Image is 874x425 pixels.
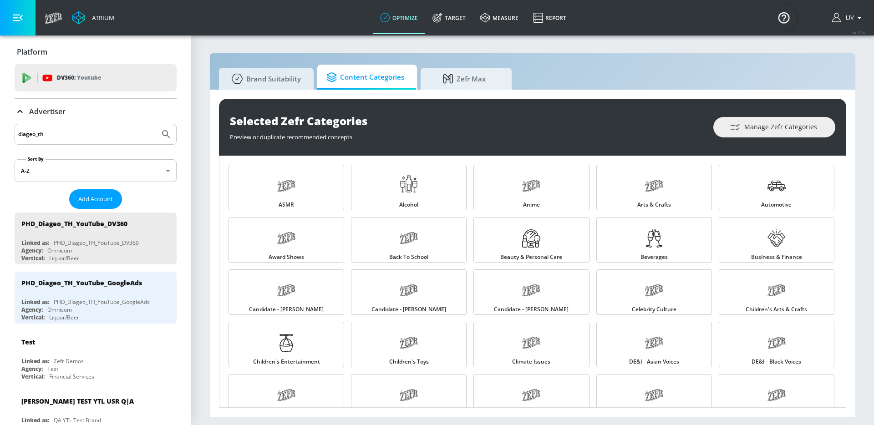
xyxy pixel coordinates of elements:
[229,322,344,367] a: Children's Entertainment
[21,219,127,228] div: PHD_Diageo_TH_YouTube_DV360
[512,359,550,364] span: Climate Issues
[54,416,101,424] div: QA YTL Test Brand
[47,306,72,314] div: Omnicom
[26,156,46,162] label: Sort By
[21,239,49,247] div: Linked as:
[47,365,58,373] div: Test
[719,322,834,367] a: DE&I - Black Voices
[637,202,671,207] span: Arts & Crafts
[523,202,540,207] span: Anime
[732,121,817,133] span: Manage Zefr Categories
[425,1,473,34] a: Target
[72,11,114,25] a: Atrium
[54,357,84,365] div: Zefr Demos
[29,106,66,116] p: Advertiser
[852,30,865,35] span: v 4.25.4
[473,322,589,367] a: Climate Issues
[15,99,177,124] div: Advertiser
[719,217,834,263] a: Business & Finance
[49,254,79,262] div: Liquor/Beer
[351,322,467,367] a: Children's Toys
[21,338,35,346] div: Test
[719,269,834,315] a: Children's Arts & Crafts
[373,1,425,34] a: optimize
[430,68,499,90] span: Zefr Max
[228,68,301,90] span: Brand Suitability
[640,254,668,260] span: Beverages
[15,272,177,324] div: PHD_Diageo_TH_YouTube_GoogleAdsLinked as:PHD_Diageo_TH_YouTube_GoogleAdsAgency:OmnicomVertical:Li...
[229,269,344,315] a: Candidate - [PERSON_NAME]
[21,365,43,373] div: Agency:
[21,373,45,380] div: Vertical:
[351,165,467,210] a: Alcohol
[49,314,79,321] div: Liquor/Beer
[761,202,792,207] span: Automotive
[771,5,797,30] button: Open Resource Center
[842,15,854,21] span: login as: liv.ho@zefr.com
[752,359,801,364] span: DE&I - Black Voices
[15,39,177,65] div: Platform
[230,113,704,128] div: Selected Zefr Categories
[832,12,865,23] button: Liv
[21,306,43,314] div: Agency:
[751,254,802,260] span: Business & Finance
[21,298,49,306] div: Linked as:
[473,1,526,34] a: measure
[21,397,134,405] div: [PERSON_NAME] TEST YTL USR Q|A
[21,314,45,321] div: Vertical:
[500,254,562,260] span: Beauty & Personal Care
[17,47,47,57] p: Platform
[351,217,467,263] a: Back to School
[526,1,574,34] a: Report
[78,194,113,204] span: Add Account
[629,359,679,364] span: DE&I - Asian Voices
[596,217,712,263] a: Beverages
[49,373,94,380] div: Financial Services
[156,124,176,144] button: Submit Search
[596,322,712,367] a: DE&I - Asian Voices
[473,165,589,210] a: Anime
[15,212,177,264] div: PHD_Diageo_TH_YouTube_DV360Linked as:PHD_Diageo_TH_YouTube_DV360Agency:OmnicomVertical:Liquor/Beer
[54,298,150,306] div: PHD_Diageo_TH_YouTube_GoogleAds
[15,331,177,383] div: TestLinked as:Zefr DemosAgency:TestVertical:Financial Services
[253,359,320,364] span: Children's Entertainment
[21,254,45,262] div: Vertical:
[229,165,344,210] a: ASMR
[77,73,101,82] p: Youtube
[230,128,704,141] div: Preview or duplicate recommended concepts
[15,64,177,91] div: DV360: Youtube
[494,307,569,312] span: Candidate - [PERSON_NAME]
[719,165,834,210] a: Automotive
[632,307,676,312] span: Celebrity Culture
[54,239,139,247] div: PHD_Diageo_TH_YouTube_DV360
[746,307,807,312] span: Children's Arts & Crafts
[249,307,324,312] span: Candidate - [PERSON_NAME]
[713,117,835,137] button: Manage Zefr Categories
[399,202,418,207] span: Alcohol
[15,159,177,182] div: A-Z
[596,165,712,210] a: Arts & Crafts
[269,254,304,260] span: Award Shows
[21,247,43,254] div: Agency:
[21,278,142,287] div: PHD_Diageo_TH_YouTube_GoogleAds
[18,128,156,140] input: Search by name
[371,307,446,312] span: Candidate - [PERSON_NAME]
[389,254,428,260] span: Back to School
[21,416,49,424] div: Linked as:
[57,73,101,83] p: DV360:
[229,217,344,263] a: Award Shows
[47,247,72,254] div: Omnicom
[21,357,49,365] div: Linked as:
[69,189,122,209] button: Add Account
[596,269,712,315] a: Celebrity Culture
[279,202,294,207] span: ASMR
[88,14,114,22] div: Atrium
[389,359,429,364] span: Children's Toys
[326,66,404,88] span: Content Categories
[351,269,467,315] a: Candidate - [PERSON_NAME]
[473,269,589,315] a: Candidate - [PERSON_NAME]
[473,217,589,263] a: Beauty & Personal Care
